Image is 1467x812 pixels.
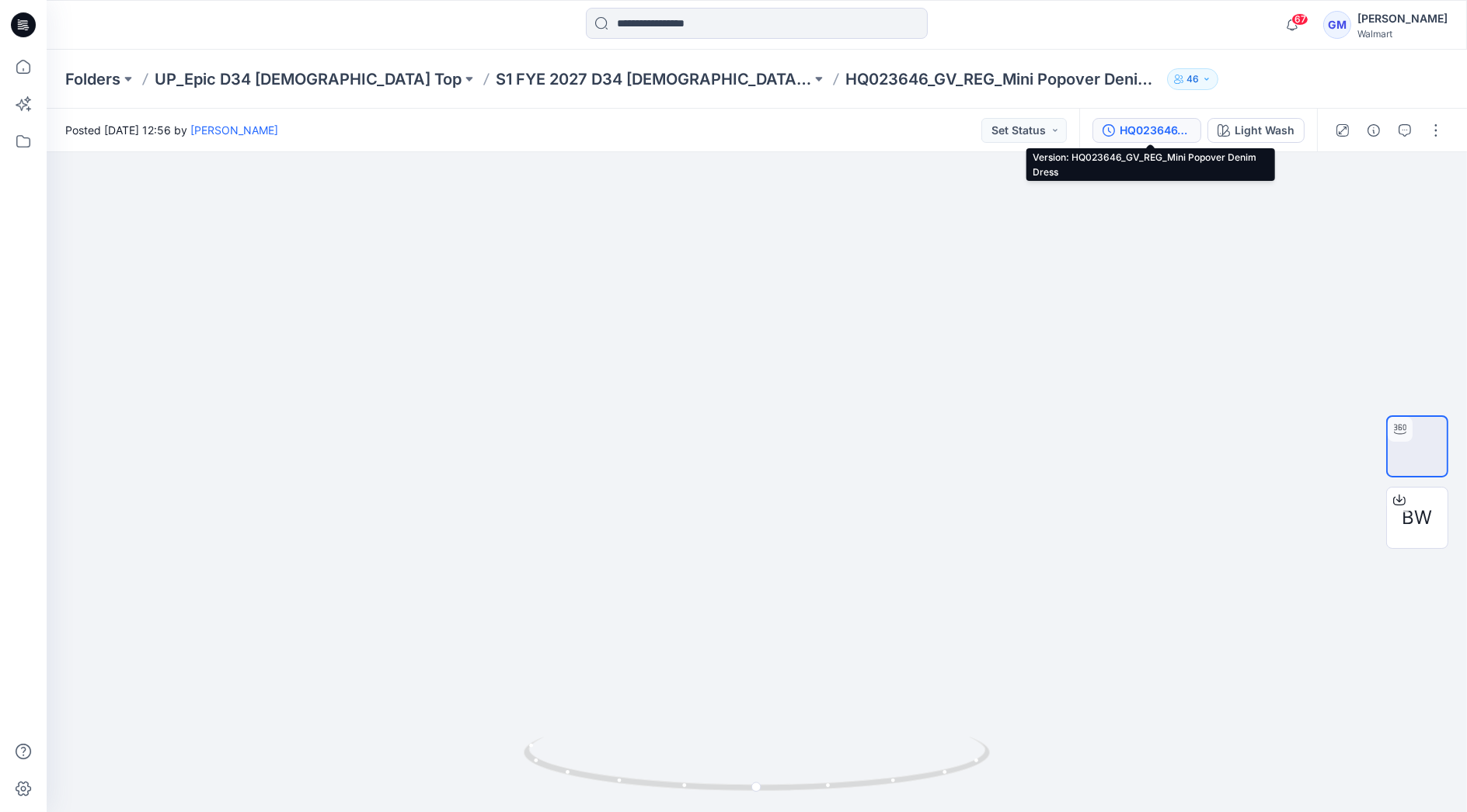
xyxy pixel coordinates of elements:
button: 46 [1167,68,1218,90]
a: S1 FYE 2027 D34 [DEMOGRAPHIC_DATA] Tops [496,68,811,90]
span: BW [1403,504,1433,532]
a: Folders [65,68,120,90]
div: Walmart [1357,28,1448,40]
button: Details [1361,118,1386,143]
p: HQ023646_GV_REG_Mini Popover Denim Dress [845,68,1161,90]
div: GM [1323,11,1351,39]
div: [PERSON_NAME] [1357,9,1448,28]
span: Posted [DATE] 12:56 by [65,122,278,138]
a: UP_Epic D34 [DEMOGRAPHIC_DATA] Top [155,68,462,90]
div: HQ023646_GV_REG_Mini Popover Denim Dress [1120,122,1191,139]
a: [PERSON_NAME] [190,123,278,137]
p: 46 [1186,71,1199,88]
button: Light Wash [1207,118,1305,143]
button: HQ023646_GV_REG_Mini Popover Denim Dress [1092,118,1201,143]
span: 67 [1291,13,1308,26]
div: Light Wash [1235,122,1295,139]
